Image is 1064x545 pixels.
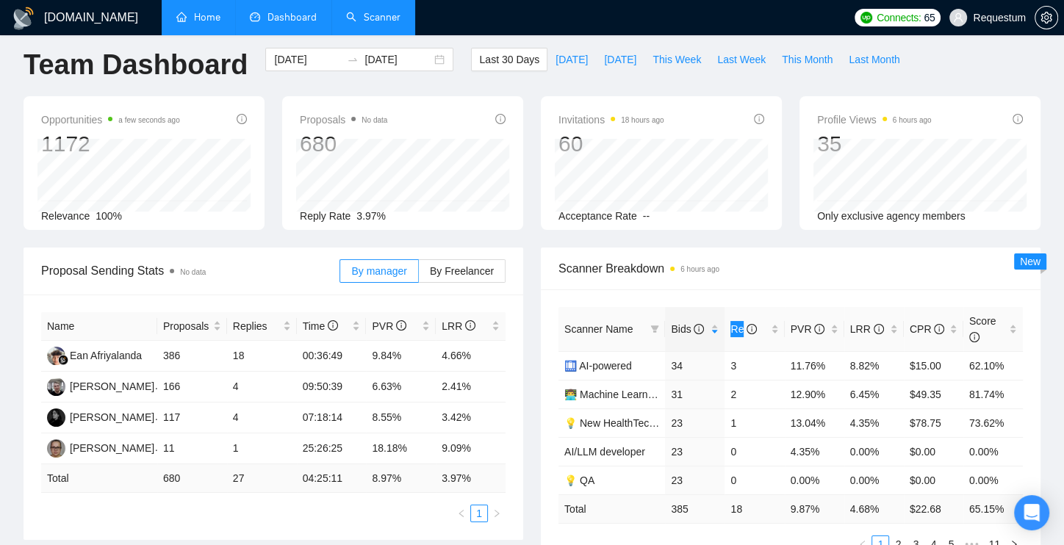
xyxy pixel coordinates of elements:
td: 9.87 % [785,494,844,523]
td: 07:18:14 [297,403,367,433]
td: 11.76% [785,351,844,380]
td: 23 [665,466,725,494]
span: Relevance [41,210,90,222]
a: VL[PERSON_NAME] [47,380,154,391]
span: info-circle [465,320,475,331]
td: 4.66% [436,341,506,372]
div: [PERSON_NAME] [70,409,154,425]
img: upwork-logo.png [860,12,872,24]
li: Previous Page [453,505,470,522]
span: LRR [850,323,884,335]
td: 117 [157,403,227,433]
span: info-circle [934,324,944,334]
span: Last Month [849,51,899,68]
div: [PERSON_NAME] [70,440,154,456]
span: Reply Rate [300,210,351,222]
span: Score [969,315,996,343]
span: left [457,509,466,518]
a: 🛄 AI-powered [564,360,632,372]
td: 23 [665,408,725,437]
span: Scanner Breakdown [558,259,1023,278]
td: 8.97 % [366,464,436,493]
span: PVR [791,323,825,335]
a: IK[PERSON_NAME] [47,441,154,453]
td: 0.00% [844,466,904,494]
div: [PERSON_NAME] [70,378,154,394]
th: Replies [227,312,297,341]
span: This Week [653,51,701,68]
td: 3 [725,351,784,380]
span: CPR [910,323,944,335]
span: Last Week [717,51,766,68]
td: 18 [725,494,784,523]
a: homeHome [176,11,220,24]
td: 18 [227,341,297,372]
span: info-circle [237,114,247,124]
button: Last Month [841,48,907,71]
td: 3.42% [436,403,506,433]
span: LRR [442,320,475,332]
span: Invitations [558,111,664,129]
span: [DATE] [604,51,636,68]
span: info-circle [694,324,704,334]
button: [DATE] [596,48,644,71]
span: Acceptance Rate [558,210,637,222]
td: $49.35 [904,380,963,408]
span: Time [303,320,338,332]
span: No data [180,268,206,276]
img: gigradar-bm.png [58,355,68,365]
td: 62.10% [963,351,1023,380]
span: -- [643,210,650,222]
span: user [953,12,963,23]
td: 73.62% [963,408,1023,437]
span: Proposal Sending Stats [41,261,339,280]
button: left [453,505,470,522]
button: This Week [644,48,709,71]
td: $0.00 [904,437,963,466]
span: 100% [96,210,122,222]
td: 27 [227,464,297,493]
time: a few seconds ago [118,116,179,124]
td: $ 22.68 [904,494,963,523]
span: filter [650,325,659,333]
span: setting [1035,12,1057,24]
span: 65 [924,10,935,26]
td: 65.15 % [963,494,1023,523]
td: 6.45% [844,380,904,408]
td: 0 [725,466,784,494]
a: AI/LLM developer [564,446,645,458]
div: 35 [817,130,932,158]
th: Proposals [157,312,227,341]
td: 23 [665,437,725,466]
td: 18.18% [366,433,436,464]
span: info-circle [874,324,884,334]
td: 0.00% [785,466,844,494]
a: 1 [471,505,487,521]
td: 385 [665,494,725,523]
td: 8.55% [366,403,436,433]
td: $15.00 [904,351,963,380]
input: End date [364,51,431,68]
td: 680 [157,464,227,493]
button: Last 30 Days [471,48,547,71]
td: 2 [725,380,784,408]
img: AK [47,408,65,427]
td: 04:25:11 [297,464,367,493]
span: info-circle [747,324,757,334]
button: [DATE] [547,48,596,71]
span: Scanner Name [564,323,633,335]
a: 💡 QA [564,474,594,486]
span: info-circle [1013,114,1023,124]
span: This Month [782,51,833,68]
a: 👨‍💻 Machine Learning developer [564,389,710,400]
span: [DATE] [556,51,588,68]
td: 2.41% [436,372,506,403]
td: 1 [227,433,297,464]
div: 60 [558,130,664,158]
button: setting [1035,6,1058,29]
th: Name [41,312,157,341]
a: 💡 New HealthTech UI/UX [564,417,685,429]
span: No data [362,116,387,124]
span: info-circle [969,332,979,342]
span: Proposals [163,318,210,334]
